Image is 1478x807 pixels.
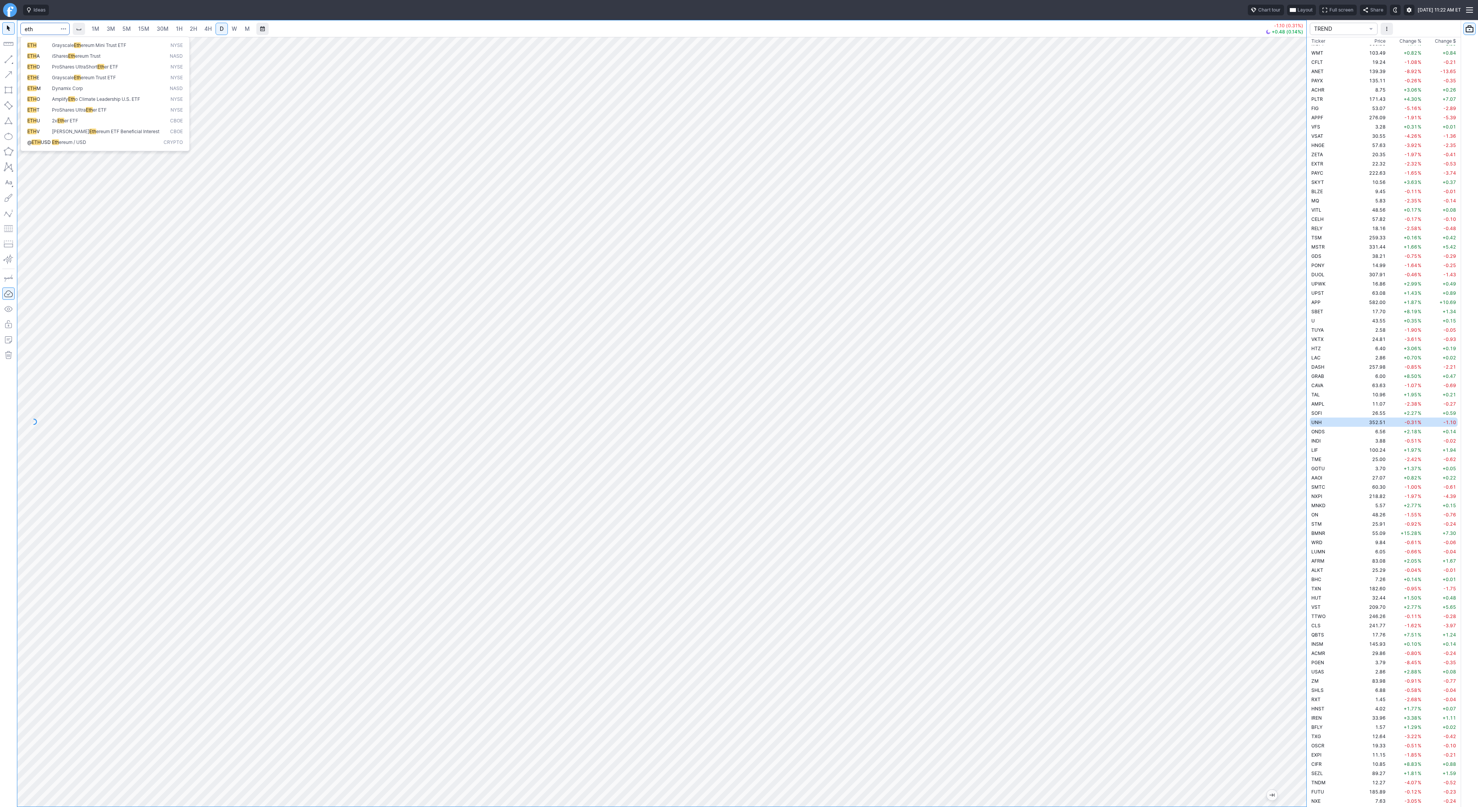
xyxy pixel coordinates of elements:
[2,53,15,65] button: Line
[1404,290,1417,296] span: +1.43
[1443,281,1456,287] span: +0.49
[1435,37,1456,45] span: Change $
[59,139,86,145] span: ereum / USD
[3,3,17,17] a: Finviz.com
[1418,318,1421,324] span: %
[1443,290,1456,296] span: +0.89
[23,5,49,15] button: Ideas
[103,23,119,35] a: 3M
[232,25,237,32] span: W
[1443,235,1456,241] span: +0.42
[1311,105,1319,111] span: FIG
[1418,133,1421,139] span: %
[1358,122,1387,131] td: 3.28
[1418,6,1461,14] span: [DATE] 11:22 AM ET
[1314,25,1366,33] span: TREND
[1358,48,1387,57] td: 103.49
[104,64,118,70] span: er ETF
[1287,5,1316,15] button: Layout
[1418,87,1421,93] span: %
[204,25,212,32] span: 4H
[1404,142,1417,148] span: -3.92
[1418,161,1421,167] span: %
[1440,299,1456,305] span: +10.69
[1404,50,1417,56] span: +0.82
[2,349,15,361] button: Remove all autosaved drawings
[1418,207,1421,213] span: %
[37,129,40,134] span: V
[52,129,89,134] span: [PERSON_NAME]
[1358,159,1387,168] td: 22.32
[1404,226,1417,231] span: -2.58
[1358,205,1387,214] td: 48.56
[27,129,37,134] span: ETH
[1358,353,1387,362] td: 2.86
[1311,133,1323,139] span: VSAT
[1418,253,1421,259] span: %
[1404,105,1417,111] span: -5.16
[1358,297,1387,307] td: 582.00
[37,107,40,113] span: T
[1311,59,1323,65] span: CFLT
[27,53,37,59] span: ETH
[170,129,183,135] span: CBOE
[1390,5,1401,15] button: Toggle dark mode
[1311,115,1323,120] span: APPF
[1358,316,1387,325] td: 43.55
[74,75,81,80] span: Eth
[171,75,183,81] span: NYSE
[1311,327,1324,333] span: TUYA
[1311,244,1325,250] span: MSTR
[1404,355,1417,361] span: +0.70
[68,53,75,59] span: Eth
[1443,318,1456,324] span: +0.15
[93,107,107,113] span: er ETF
[1443,87,1456,93] span: +0.26
[1272,30,1303,34] span: +0.48 (0.14%)
[241,23,253,35] a: M
[2,253,15,266] button: Anchored VWAP
[1358,104,1387,113] td: 53.07
[37,118,40,124] span: U
[1443,170,1456,176] span: -3.74
[1311,50,1323,56] span: WMT
[1443,133,1456,139] span: -1.36
[37,64,40,70] span: D
[27,42,37,48] span: ETH
[1404,69,1417,74] span: -8.92
[1358,131,1387,140] td: 30.55
[1404,189,1417,194] span: -0.11
[171,107,183,114] span: NYSE
[37,96,40,102] span: O
[1311,96,1323,102] span: PLTR
[27,118,37,124] span: ETH
[1358,224,1387,233] td: 18.16
[1443,152,1456,157] span: -0.41
[1311,207,1321,213] span: VITL
[89,129,96,134] span: Eth
[1311,309,1323,314] span: SBET
[27,107,37,113] span: ETH
[1404,346,1417,351] span: +3.06
[1443,346,1456,351] span: +0.19
[81,42,126,48] span: ereum Mini Trust ETF
[1311,170,1323,176] span: PAYC
[1311,161,1323,167] span: EXTR
[1266,23,1303,28] p: -1.10 (0.31%)
[1443,336,1456,342] span: -0.93
[1404,124,1417,130] span: +0.31
[1418,327,1421,333] span: %
[1404,281,1417,287] span: +2.99
[2,145,15,158] button: Polygon
[27,139,32,145] span: @
[1418,262,1421,268] span: %
[1311,189,1323,194] span: BLZE
[1418,309,1421,314] span: %
[73,23,85,35] button: Interval
[27,64,37,70] span: ETH
[1404,272,1417,277] span: -0.46
[1311,336,1324,342] span: VKTX
[1370,6,1383,14] span: Share
[1418,59,1421,65] span: %
[138,25,149,32] span: 15M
